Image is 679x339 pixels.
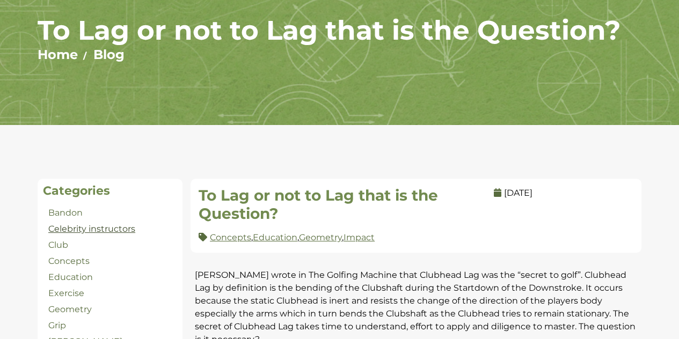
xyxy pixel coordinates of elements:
a: Concepts [210,232,251,242]
a: Concepts [48,256,90,266]
a: Blog [93,47,125,62]
h2: To Lag or not to Lag that is the Question? [199,187,486,223]
a: Impact [344,232,375,242]
p: , , , [199,231,486,245]
a: Education [48,272,93,282]
a: Club [48,240,68,250]
a: Education [253,232,297,242]
a: Geometry [48,304,92,314]
a: Exercise [48,288,84,298]
a: Grip [48,320,66,330]
a: Bandon [48,208,83,218]
a: Home [38,47,78,62]
a: Geometry [299,232,342,242]
h1: To Lag or not to Lag that is the Question? [38,14,641,47]
p: [DATE] [494,187,633,200]
a: Celebrity instructors [48,224,135,234]
h2: Categories [43,184,177,198]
